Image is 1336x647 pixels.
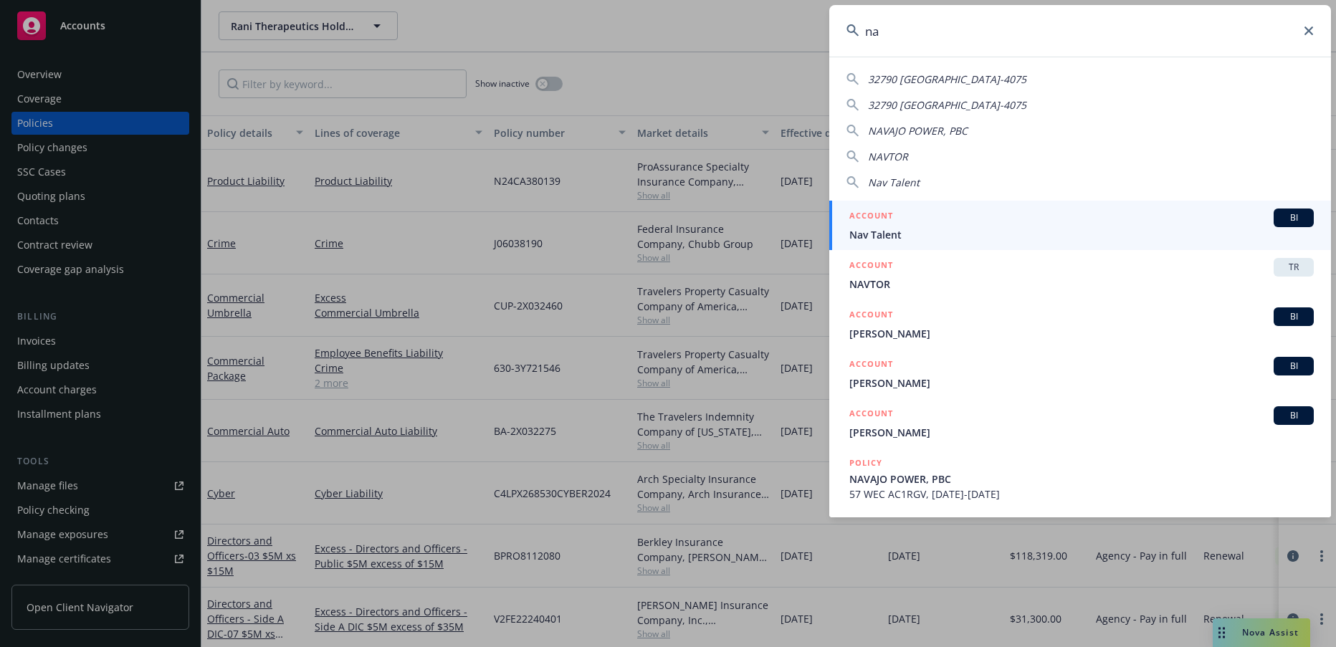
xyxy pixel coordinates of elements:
[1279,310,1308,323] span: BI
[849,326,1314,341] span: [PERSON_NAME]
[849,307,893,325] h5: ACCOUNT
[868,176,920,189] span: Nav Talent
[849,406,893,423] h5: ACCOUNT
[829,250,1331,299] a: ACCOUNTTRNAVTOR
[829,201,1331,250] a: ACCOUNTBINav Talent
[849,258,893,275] h5: ACCOUNT
[1279,360,1308,373] span: BI
[868,98,1026,112] span: 32790 [GEOGRAPHIC_DATA]-4075
[829,5,1331,57] input: Search...
[829,448,1331,509] a: POLICYNAVAJO POWER, PBC57 WEC AC1RGV, [DATE]-[DATE]
[829,299,1331,349] a: ACCOUNTBI[PERSON_NAME]
[868,72,1026,86] span: 32790 [GEOGRAPHIC_DATA]-4075
[1279,261,1308,274] span: TR
[868,124,968,138] span: NAVAJO POWER, PBC
[849,487,1314,502] span: 57 WEC AC1RGV, [DATE]-[DATE]
[849,456,882,470] h5: POLICY
[849,209,893,226] h5: ACCOUNT
[849,357,893,374] h5: ACCOUNT
[829,398,1331,448] a: ACCOUNTBI[PERSON_NAME]
[849,277,1314,292] span: NAVTOR
[868,150,908,163] span: NAVTOR
[1279,409,1308,422] span: BI
[849,425,1314,440] span: [PERSON_NAME]
[1279,211,1308,224] span: BI
[829,349,1331,398] a: ACCOUNTBI[PERSON_NAME]
[849,471,1314,487] span: NAVAJO POWER, PBC
[849,375,1314,390] span: [PERSON_NAME]
[849,227,1314,242] span: Nav Talent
